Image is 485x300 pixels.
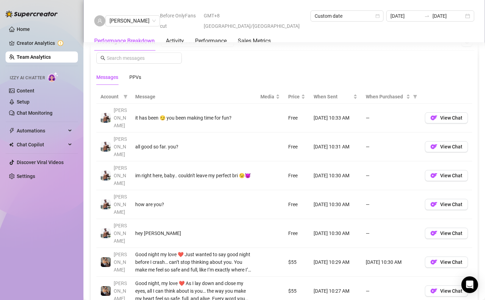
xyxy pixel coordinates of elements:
span: filter [413,95,417,99]
td: [DATE] 10:30 AM [362,248,421,277]
img: JUSTIN [101,113,111,123]
td: [DATE] 10:30 AM [309,219,362,248]
a: OFView Chat [425,146,468,151]
td: Free [284,104,309,132]
span: to [424,13,430,19]
div: how are you? [135,201,252,208]
th: Price [284,90,309,104]
input: End date [433,12,464,20]
th: Message [131,90,256,104]
a: OFView Chat [425,232,468,238]
input: Start date [390,12,422,20]
span: View Chat [440,259,462,265]
button: OFView Chat [425,199,468,210]
img: OF [430,259,437,266]
span: View Chat [440,288,462,294]
img: JUSTIN [101,228,111,238]
span: [PERSON_NAME] [114,252,127,273]
td: — [362,104,421,132]
button: OFView Chat [425,285,468,297]
span: [PERSON_NAME] [114,223,127,244]
span: View Chat [440,173,462,178]
td: [DATE] 10:29 AM [309,248,362,277]
span: Automations [17,125,66,136]
span: Chat Copilot [17,139,66,150]
td: Free [284,190,309,219]
div: im right here, baby.. couldn't leave my perfect bri 😉😈 [135,172,252,179]
img: George [101,257,111,267]
td: Free [284,161,309,190]
img: AI Chatter [48,72,58,82]
a: Setup [17,99,30,105]
div: Open Intercom Messenger [461,276,478,293]
a: Team Analytics [17,54,51,60]
a: Discover Viral Videos [17,160,64,165]
div: Messages [96,73,118,81]
a: OFView Chat [425,261,468,267]
span: [PERSON_NAME] [114,107,127,128]
span: View Chat [440,230,462,236]
img: OF [430,230,437,237]
td: — [362,190,421,219]
img: OF [430,287,437,294]
span: [PERSON_NAME] [114,165,127,186]
input: Search messages [107,54,178,62]
span: [PERSON_NAME] [114,136,127,157]
span: Chloe Louise [110,16,156,26]
td: — [362,219,421,248]
div: Sales Metrics [238,37,271,45]
img: OF [430,172,437,179]
span: Before OnlyFans cut [160,10,200,31]
button: OFView Chat [425,112,468,123]
img: JUSTIN [101,171,111,180]
a: OFView Chat [425,117,468,122]
a: Settings [17,173,35,179]
a: OFView Chat [425,203,468,209]
span: View Chat [440,144,462,149]
div: hey [PERSON_NAME] [135,229,252,237]
td: [DATE] 10:31 AM [309,132,362,161]
a: OFView Chat [425,290,468,295]
span: filter [123,95,128,99]
img: OF [430,201,437,208]
img: OF [430,143,437,150]
a: Home [17,26,30,32]
th: When Purchased [362,90,421,104]
a: Chat Monitoring [17,110,52,116]
th: Media [256,90,284,104]
img: Chat Copilot [9,142,14,147]
span: When Purchased [366,93,405,100]
th: When Sent [309,90,362,104]
td: — [362,132,421,161]
img: OF [430,114,437,121]
span: When Sent [314,93,352,100]
span: Account [100,93,121,100]
span: Custom date [315,11,379,21]
td: $55 [284,248,309,277]
img: George [101,286,111,296]
a: Creator Analytics exclamation-circle [17,38,72,49]
button: OFView Chat [425,257,468,268]
div: PPVs [129,73,141,81]
div: Performance Breakdown [94,37,155,45]
span: search [100,56,105,60]
span: filter [122,91,129,102]
span: calendar [375,14,380,18]
div: Good night my love ❤️ Just wanted to say good night before I crash… can’t stop thinking about you... [135,251,252,274]
a: Content [17,88,34,94]
img: logo-BBDzfeDw.svg [6,10,58,17]
div: Performance [195,37,227,45]
span: swap-right [424,13,430,19]
span: thunderbolt [9,128,15,133]
div: all good so far. you? [135,143,252,151]
span: GMT+8 [GEOGRAPHIC_DATA]/[GEOGRAPHIC_DATA] [204,10,306,31]
span: filter [412,91,419,102]
td: Free [284,132,309,161]
img: JUSTIN [101,142,111,152]
div: Activity [166,37,184,45]
button: OFView Chat [425,141,468,152]
span: Price [288,93,300,100]
td: [DATE] 10:30 AM [309,161,362,190]
div: it has been 😏 you been making time for fun? [135,114,252,122]
td: Free [284,219,309,248]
